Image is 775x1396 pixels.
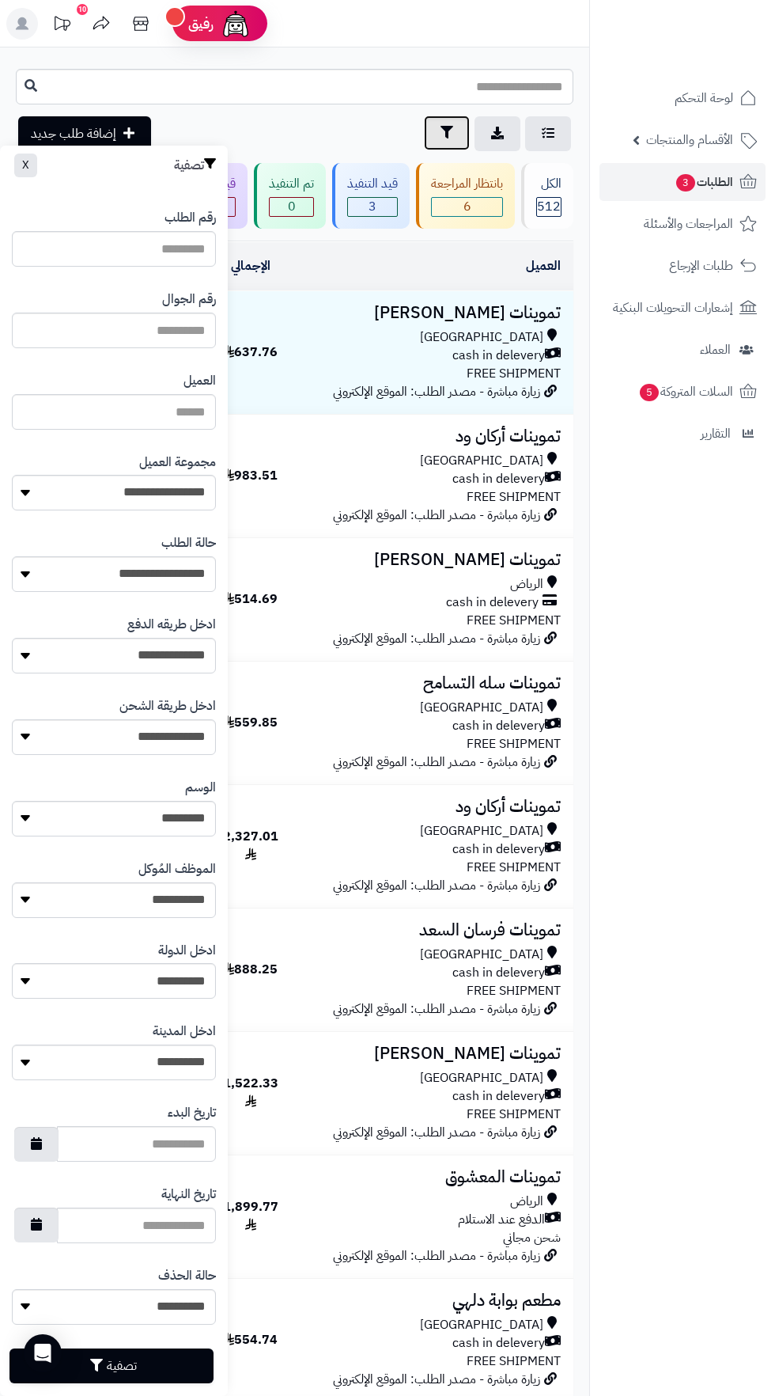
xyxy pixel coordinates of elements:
[420,699,543,717] span: [GEOGRAPHIC_DATA]
[573,713,614,732] a: #1543
[329,163,413,229] a: قيد التنفيذ 3
[291,798,561,816] h3: تموينات أركان ود
[223,1074,278,1111] span: 1,522.33
[291,551,561,569] h3: تموينات [PERSON_NAME]
[573,1207,614,1226] a: #1528
[333,629,540,648] span: زيارة مباشرة - مصدر الطلب: الموقع الإلكتروني
[127,616,216,634] label: ادخل طريقه الدفع
[452,717,545,735] span: cash in delevery
[14,154,37,177] button: X
[599,415,766,453] a: التقارير
[432,198,502,216] div: 6
[174,157,216,173] h3: تصفية
[431,175,503,193] div: بانتظار المراجعة
[467,364,561,383] span: FREE SHIPMENT
[573,590,614,609] a: #1554
[270,198,313,216] span: 0
[31,124,116,143] span: إضافة طلب جديد
[333,1000,540,1019] span: زيارة مباشرة - مصدر الطلب: الموقع الإلكتروني
[518,163,577,229] a: الكل512
[119,697,216,715] label: ادخل طريقة الشحن
[573,1330,614,1349] a: #1517
[153,1022,216,1041] label: ادخل المدينة
[138,860,216,878] label: الموظف المُوكل
[467,487,561,506] span: FREE SHIPMENT
[333,1246,540,1265] span: زيارة مباشرة - مصدر الطلب: الموقع الإلكتروني
[333,1370,540,1389] span: زيارة مباشرة - مصدر الطلب: الموقع الإلكتروني
[333,382,540,401] span: زيارة مباشرة - مصدر الطلب: الموقع الإلكتروني
[613,297,733,319] span: إشعارات التحويلات البنكية
[510,575,543,594] span: الرياض
[458,1211,545,1229] span: الدفع عند الاستلام
[573,1207,582,1226] span: #
[599,205,766,243] a: المراجعات والأسئلة
[333,876,540,895] span: زيارة مباشرة - مصدر الطلب: الموقع الإلكتروني
[467,981,561,1000] span: FREE SHIPMENT
[573,1330,582,1349] span: #
[573,960,614,979] a: #1535
[291,1045,561,1063] h3: تموينات [PERSON_NAME]
[467,734,561,753] span: FREE SHIPMENT
[269,175,314,193] div: تم التنفيذ
[223,466,278,485] span: 983.51
[158,1267,216,1285] label: حالة الحذف
[291,427,561,446] h3: تموينات أركان ود
[452,1334,545,1352] span: cash in delevery
[599,289,766,327] a: إشعارات التحويلات البنكية
[467,858,561,877] span: FREE SHIPMENT
[675,87,733,109] span: لوحة التحكم
[291,674,561,692] h3: تموينات سله التسامح
[413,163,518,229] a: بانتظار المراجعة 6
[573,836,582,855] span: #
[467,1352,561,1371] span: FREE SHIPMENT
[223,960,278,979] span: 888.25
[452,470,545,488] span: cash in delevery
[185,779,216,797] label: الوسم
[333,506,540,525] span: زيارة مباشرة - مصدر الطلب: الموقع الإلكتروني
[223,590,278,609] span: 514.69
[573,1083,614,1102] a: #1534
[251,163,329,229] a: تم التنفيذ 0
[510,1193,543,1211] span: الرياض
[223,343,278,362] span: 637.76
[669,255,733,277] span: طلبات الإرجاع
[348,198,397,216] div: 3
[9,1349,214,1383] button: تصفية
[503,1228,561,1247] span: شحن مجاني
[675,171,733,193] span: الطلبات
[291,304,561,322] h3: تموينات [PERSON_NAME]
[599,331,766,369] a: العملاء
[452,347,545,365] span: cash in delevery
[446,594,539,612] span: cash in delevery
[638,381,733,403] span: السلات المتروكة
[452,840,545,859] span: cash in delevery
[599,79,766,117] a: لوحة التحكم
[640,384,659,401] span: 5
[573,256,581,275] a: #
[573,590,582,609] span: #
[223,713,278,732] span: 559.85
[22,157,29,173] span: X
[333,1123,540,1142] span: زيارة مباشرة - مصدر الطلب: الموقع الإلكتروني
[164,209,216,227] label: رقم الطلب
[467,1105,561,1124] span: FREE SHIPMENT
[24,1334,62,1372] div: Open Intercom Messenger
[676,174,695,192] span: 3
[599,373,766,411] a: السلات المتروكة5
[158,942,216,960] label: ادخل الدولة
[220,8,251,40] img: ai-face.png
[168,1104,216,1122] label: تاريخ البدء
[573,960,582,979] span: #
[291,921,561,939] h3: تموينات فرسان السعد
[467,611,561,630] span: FREE SHIPMENT
[223,827,278,864] span: 2,327.01
[573,343,582,362] span: #
[223,1197,278,1235] span: 1,899.77
[573,836,614,855] a: #1536
[420,328,543,347] span: [GEOGRAPHIC_DATA]
[452,964,545,982] span: cash in delevery
[599,163,766,201] a: الطلبات3
[291,1168,561,1186] h3: تموينات المعشوق
[188,14,214,33] span: رفيق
